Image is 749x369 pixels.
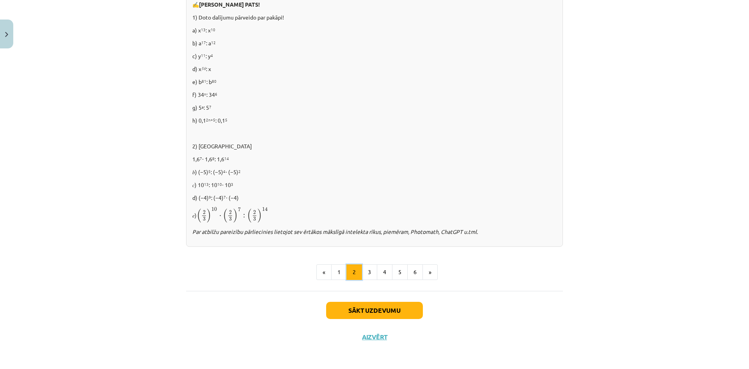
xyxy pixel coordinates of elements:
[192,168,557,176] p: 𝑏) (−5) : (−5) ⋅ (−5)
[224,155,229,161] sup: 14
[201,65,206,71] em: 56
[199,1,260,8] b: [PERSON_NAME] PATS!
[192,155,557,163] p: 1,6 ⋅ 1,6 : 1,6
[186,264,563,280] nav: Page navigation example
[262,207,268,211] span: 14
[229,210,232,214] span: 2
[192,78,557,86] p: e) b : b
[346,264,362,280] button: 2
[211,52,213,58] sup: 4
[229,217,232,221] span: 3
[200,155,202,161] sup: 7
[316,264,332,280] button: «
[197,209,201,223] span: (
[192,194,557,202] p: d) (−4) : (−4) ⋅ (−4)
[392,264,408,280] button: 5
[202,104,204,110] sup: a
[422,264,438,280] button: »
[257,209,262,223] span: )
[209,104,211,110] sup: 7
[192,228,478,235] i: Par atbilžu pareizību pārliecinies lietojot sev ērtākos mākslīgā intelekta rīkus, piemēram, Photo...
[223,168,225,174] sup: 4
[208,168,211,174] sup: 5
[192,26,557,34] p: a) x : x
[192,0,557,9] p: ✍️
[192,52,557,60] p: c) y : y
[223,209,227,223] span: (
[192,116,557,125] p: h) 0,1 : 0,1
[212,78,217,84] sup: 80
[204,91,206,97] sup: n
[215,91,217,97] sup: 6
[5,32,8,37] img: icon-close-lesson-0947bae3869378f0d4975bcd49f059093ad1ed9edebbc8119c70593378902aed.svg
[192,181,557,189] p: 𝑐) 10 : 10 ⋅ 10
[192,142,557,150] p: 2) [GEOGRAPHIC_DATA]
[326,302,423,319] button: Sākt uzdevumu
[231,181,233,187] sup: 3
[407,264,423,280] button: 6
[247,209,252,223] span: (
[238,207,241,211] span: 7
[211,207,217,211] span: 10
[233,209,238,223] span: )
[224,194,226,200] sup: 7
[253,210,256,214] span: 2
[331,264,347,280] button: 1
[201,27,206,32] sup: 13
[362,264,377,280] button: 3
[217,181,222,187] sup: 10
[219,215,221,217] span: ⋅
[207,209,211,223] span: )
[253,217,256,221] span: 3
[204,181,209,187] sup: 13
[206,117,215,123] sup: 2n+5
[202,78,206,84] sup: 81
[238,168,241,174] sup: 2
[360,333,389,341] button: Aizvērt
[192,13,557,21] p: 1) Doto dalījumu pārveido par pakāpi!
[201,52,206,58] sup: 11
[192,39,557,47] p: b) a : a
[212,155,215,161] sup: 8
[203,217,206,221] span: 3
[192,207,557,223] p: 𝑒)
[192,91,557,99] p: f) 34 : 34
[243,214,245,218] span: :
[377,264,392,280] button: 4
[192,103,557,112] p: g) 5 : 5
[201,39,206,45] sup: 17
[203,210,206,214] span: 2
[211,39,216,45] sup: 12
[209,194,211,200] sup: 9
[211,27,215,32] sup: 10
[225,117,227,123] sup: 5
[192,65,557,73] p: d) x : x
